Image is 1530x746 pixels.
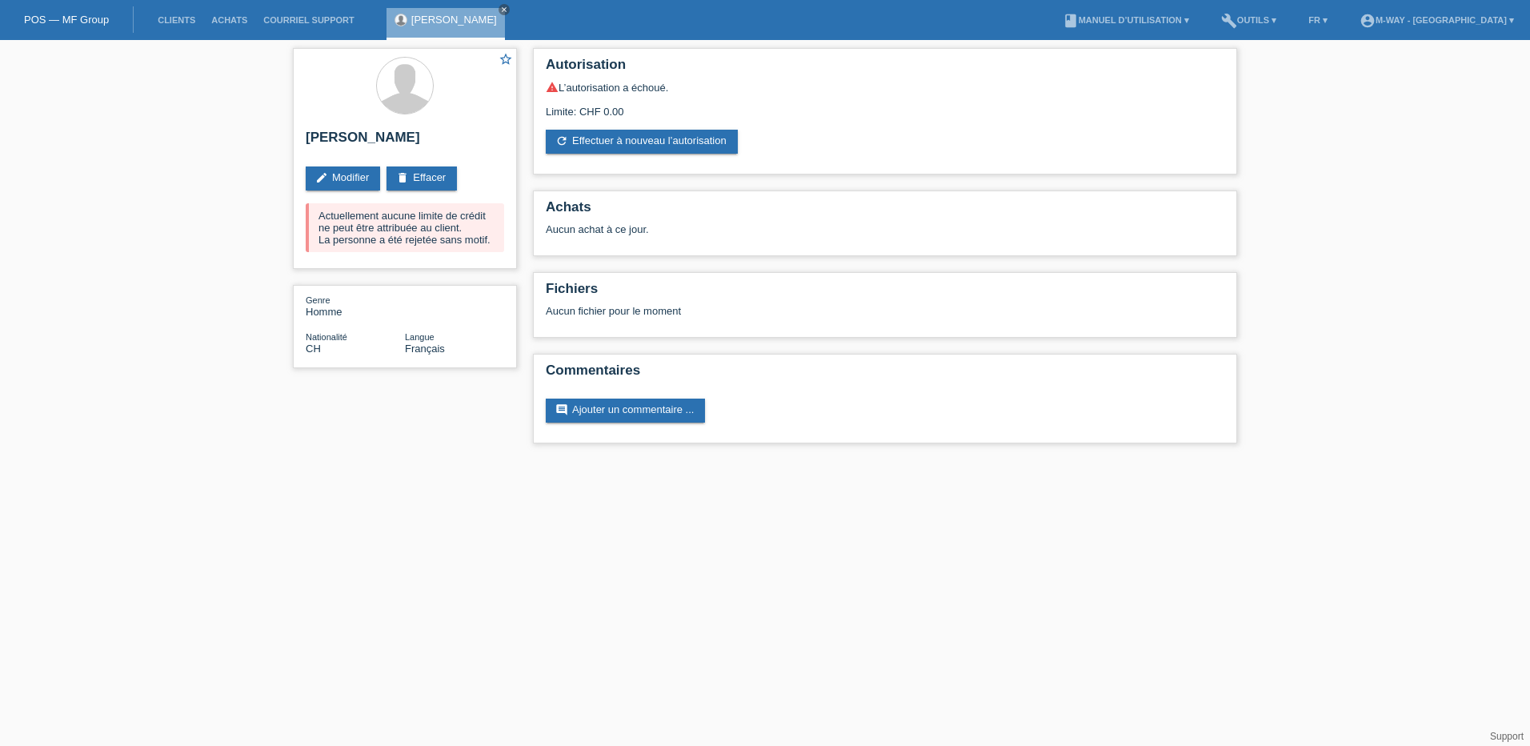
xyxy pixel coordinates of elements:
i: build [1221,13,1237,29]
h2: [PERSON_NAME] [306,130,504,154]
a: buildOutils ▾ [1213,15,1284,25]
i: close [500,6,508,14]
i: account_circle [1360,13,1376,29]
a: [PERSON_NAME] [411,14,497,26]
a: star_border [499,52,513,69]
i: star_border [499,52,513,66]
a: bookManuel d’utilisation ▾ [1055,15,1197,25]
a: Achats [203,15,255,25]
a: commentAjouter un commentaire ... [546,399,705,423]
i: book [1063,13,1079,29]
i: edit [315,171,328,184]
div: Aucun fichier pour le moment [546,305,1035,317]
a: Support [1490,731,1524,742]
a: account_circlem-way - [GEOGRAPHIC_DATA] ▾ [1352,15,1522,25]
a: editModifier [306,166,380,191]
h2: Autorisation [546,57,1224,81]
h2: Achats [546,199,1224,223]
h2: Fichiers [546,281,1224,305]
div: Actuellement aucune limite de crédit ne peut être attribuée au client. La personne a été rejetée ... [306,203,504,252]
span: Nationalité [306,332,347,342]
a: POS — MF Group [24,14,109,26]
i: refresh [555,134,568,147]
a: FR ▾ [1300,15,1336,25]
div: Homme [306,294,405,318]
a: Courriel Support [255,15,362,25]
a: Clients [150,15,203,25]
a: close [499,4,510,15]
i: comment [555,403,568,416]
span: Genre [306,295,330,305]
span: Langue [405,332,435,342]
div: L’autorisation a échoué. [546,81,1224,94]
div: Limite: CHF 0.00 [546,94,1224,118]
i: warning [546,81,559,94]
h2: Commentaires [546,363,1224,387]
a: refreshEffectuer à nouveau l’autorisation [546,130,738,154]
i: delete [396,171,409,184]
span: Suisse [306,343,321,355]
div: Aucun achat à ce jour. [546,223,1224,247]
a: deleteEffacer [387,166,457,191]
span: Français [405,343,445,355]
